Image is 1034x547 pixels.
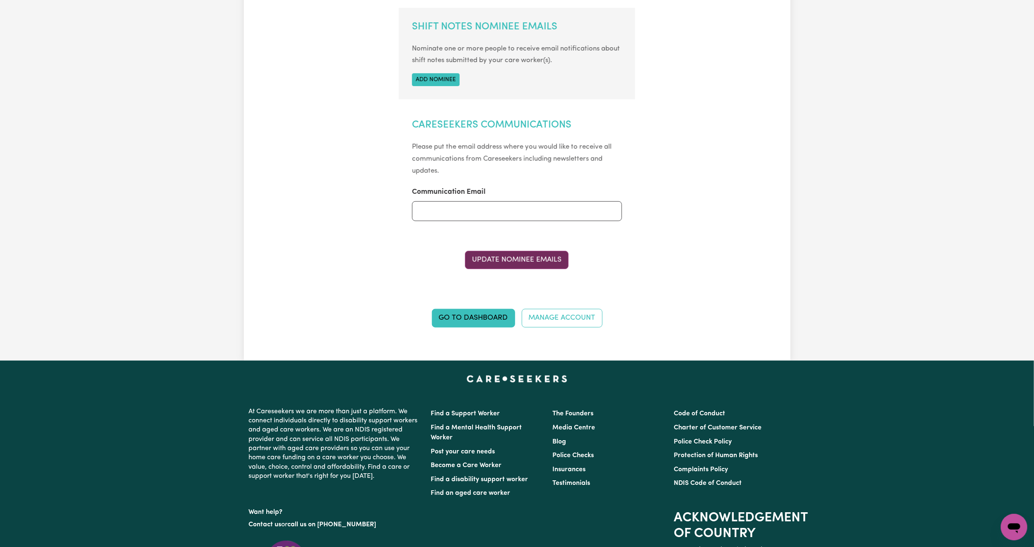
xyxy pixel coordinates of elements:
button: Add nominee [412,73,460,86]
a: Police Checks [552,452,594,459]
h2: Shift Notes Nominee Emails [412,21,622,33]
label: Communication Email [412,187,486,198]
p: Want help? [249,504,421,517]
a: Find a Support Worker [431,410,500,417]
h2: Acknowledgement of Country [674,510,785,542]
a: Code of Conduct [674,410,725,417]
a: Media Centre [552,424,595,431]
iframe: Button to launch messaging window, conversation in progress [1001,514,1027,540]
a: Blog [552,439,566,445]
a: Careseekers home page [467,376,567,382]
h2: Careseekers Communications [412,119,622,131]
a: Complaints Policy [674,466,728,473]
a: Insurances [552,466,586,473]
button: Update Nominee Emails [465,251,569,269]
a: Protection of Human Rights [674,452,758,459]
small: Nominate one or more people to receive email notifications about shift notes submitted by your ca... [412,45,620,64]
a: The Founders [552,410,593,417]
a: Manage Account [522,309,603,327]
a: call us on [PHONE_NUMBER] [288,521,376,528]
a: Become a Care Worker [431,462,502,469]
a: Go to Dashboard [432,309,515,327]
a: Police Check Policy [674,439,732,445]
a: Testimonials [552,480,590,487]
a: Find a disability support worker [431,476,528,483]
a: Contact us [249,521,282,528]
a: NDIS Code of Conduct [674,480,742,487]
p: At Careseekers we are more than just a platform. We connect individuals directly to disability su... [249,404,421,484]
a: Charter of Customer Service [674,424,762,431]
a: Find an aged care worker [431,490,511,496]
small: Please put the email address where you would like to receive all communications from Careseekers ... [412,143,612,174]
a: Post your care needs [431,448,495,455]
p: or [249,517,421,533]
a: Find a Mental Health Support Worker [431,424,522,441]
